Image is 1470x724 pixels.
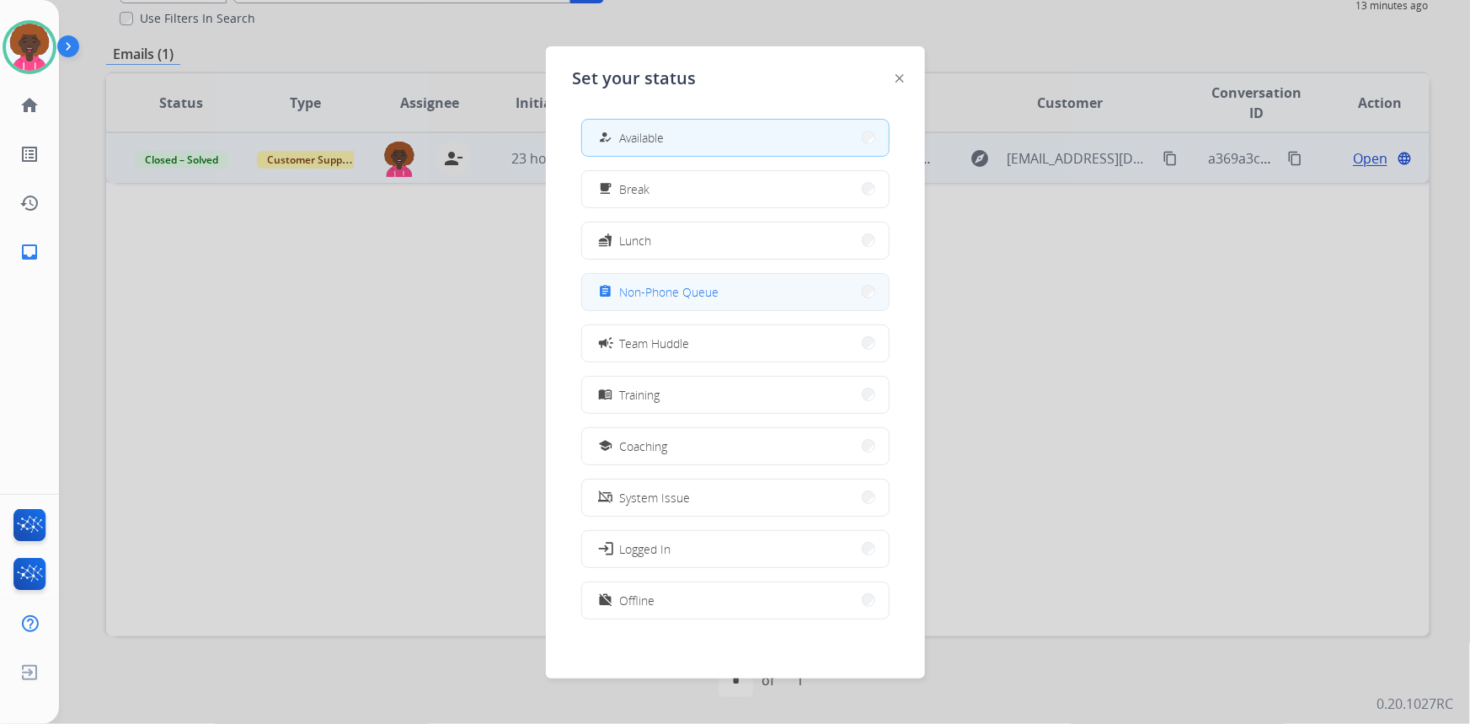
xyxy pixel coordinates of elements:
button: Lunch [582,223,889,259]
span: System Issue [620,489,691,507]
mat-icon: phonelink_off [598,491,612,505]
mat-icon: home [19,95,40,115]
mat-icon: free_breakfast [598,182,612,196]
p: 0.20.1027RC [1376,694,1453,714]
span: Team Huddle [620,335,690,352]
button: Training [582,377,889,413]
span: Offline [620,592,655,609]
span: Available [620,129,665,147]
span: Set your status [573,67,697,90]
button: Break [582,171,889,207]
button: Coaching [582,428,889,464]
mat-icon: assignment [598,285,612,299]
mat-icon: work_off [598,593,612,608]
img: close-button [895,74,904,83]
mat-icon: list_alt [19,144,40,164]
span: Lunch [620,232,652,249]
mat-icon: how_to_reg [598,131,612,145]
mat-icon: login [596,540,613,557]
button: Team Huddle [582,325,889,362]
span: Non-Phone Queue [620,283,719,301]
mat-icon: menu_book [598,388,612,402]
button: System Issue [582,480,889,516]
img: avatar [6,24,53,71]
span: Coaching [620,437,668,455]
mat-icon: fastfood [598,233,612,248]
span: Break [620,180,650,198]
button: Logged In [582,531,889,567]
button: Non-Phone Queue [582,274,889,310]
mat-icon: inbox [19,242,40,262]
button: Offline [582,582,889,619]
span: Training [620,386,660,404]
mat-icon: campaign [596,335,613,351]
mat-icon: history [19,193,40,213]
button: Available [582,120,889,156]
span: Logged In [620,540,671,558]
mat-icon: school [598,439,612,453]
